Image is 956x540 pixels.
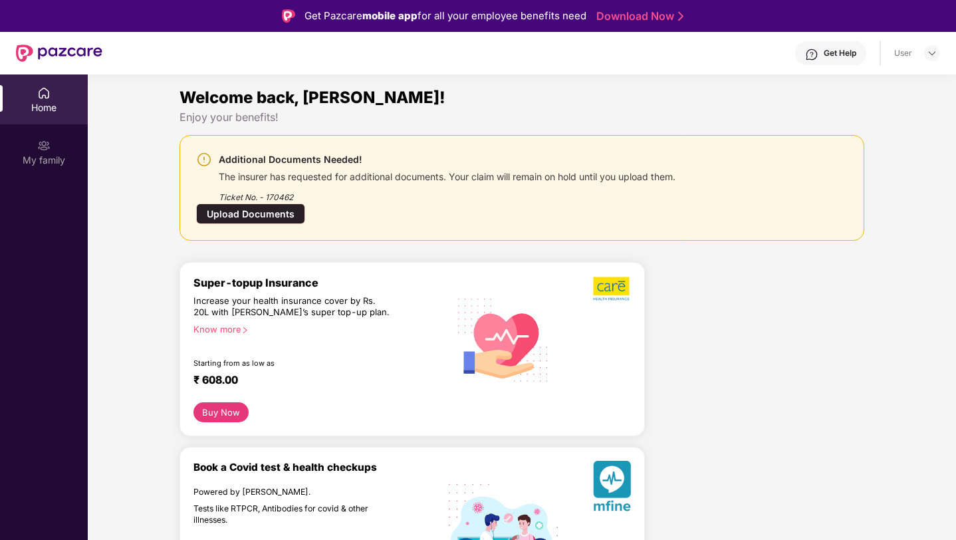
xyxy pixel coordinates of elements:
[193,295,392,319] div: Increase your health insurance cover by Rs. 20L with [PERSON_NAME]’s super top-up plan.
[678,9,683,23] img: Stroke
[196,152,212,168] img: svg+xml;base64,PHN2ZyBpZD0iV2FybmluZ18tXzI0eDI0IiBkYXRhLW5hbWU9Ildhcm5pbmcgLSAyNHgyNCIgeG1sbnM9Im...
[241,327,249,334] span: right
[596,9,679,23] a: Download Now
[593,461,631,516] img: svg+xml;base64,PHN2ZyB4bWxucz0iaHR0cDovL3d3dy53My5vcmcvMjAwMC9zdmciIHhtbG5zOnhsaW5rPSJodHRwOi8vd3...
[362,9,418,22] strong: mobile app
[37,86,51,100] img: svg+xml;base64,PHN2ZyBpZD0iSG9tZSIgeG1sbnM9Imh0dHA6Ly93d3cudzMub3JnLzIwMDAvc3ZnIiB3aWR0aD0iMjAiIG...
[193,324,441,333] div: Know more
[449,283,558,394] img: svg+xml;base64,PHN2ZyB4bWxucz0iaHR0cDovL3d3dy53My5vcmcvMjAwMC9zdmciIHhtbG5zOnhsaW5rPSJodHRwOi8vd3...
[282,9,295,23] img: Logo
[193,461,449,473] div: Book a Covid test & health checkups
[219,168,675,183] div: The insurer has requested for additional documents. Your claim will remain on hold until you uplo...
[196,203,305,224] div: Upload Documents
[193,358,392,368] div: Starting from as low as
[179,88,445,107] span: Welcome back, [PERSON_NAME]!
[219,152,675,168] div: Additional Documents Needed!
[593,276,631,301] img: b5dec4f62d2307b9de63beb79f102df3.png
[805,48,818,61] img: svg+xml;base64,PHN2ZyBpZD0iSGVscC0zMngzMiIgeG1sbnM9Imh0dHA6Ly93d3cudzMub3JnLzIwMDAvc3ZnIiB3aWR0aD...
[193,402,249,422] button: Buy Now
[894,48,912,59] div: User
[179,110,865,124] div: Enjoy your benefits!
[219,183,675,203] div: Ticket No. - 170462
[37,139,51,152] img: svg+xml;base64,PHN2ZyB3aWR0aD0iMjAiIGhlaWdodD0iMjAiIHZpZXdCb3g9IjAgMCAyMCAyMCIgZmlsbD0ibm9uZSIgeG...
[304,8,586,24] div: Get Pazcare for all your employee benefits need
[193,503,392,525] div: Tests like RTPCR, Antibodies for covid & other illnesses.
[16,45,102,62] img: New Pazcare Logo
[193,276,449,289] div: Super-topup Insurance
[927,48,937,59] img: svg+xml;base64,PHN2ZyBpZD0iRHJvcGRvd24tMzJ4MzIiIHhtbG5zPSJodHRwOi8vd3d3LnczLm9yZy8yMDAwL3N2ZyIgd2...
[193,373,435,389] div: ₹ 608.00
[824,48,856,59] div: Get Help
[193,487,392,497] div: Powered by [PERSON_NAME].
